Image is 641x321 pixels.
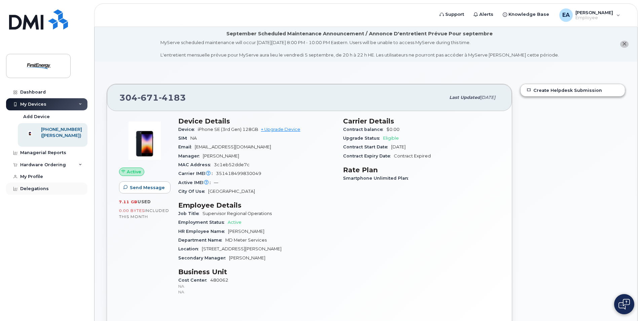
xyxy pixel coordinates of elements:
[119,93,186,103] span: 304
[178,162,214,167] span: MAC Address
[119,181,171,193] button: Send Message
[127,169,141,175] span: Active
[178,180,214,185] span: Active IMEI
[178,220,228,225] span: Employment Status
[343,136,383,141] span: Upgrade Status
[178,268,335,276] h3: Business Unit
[343,144,391,149] span: Contract Start Date
[394,153,431,158] span: Contract Expired
[178,246,202,251] span: Location
[178,283,335,289] p: NA
[203,153,239,158] span: [PERSON_NAME]
[225,238,267,243] span: MD Meter Services
[228,229,264,234] span: [PERSON_NAME]
[521,84,625,96] a: Create Helpdesk Submission
[618,299,630,310] img: Open chat
[391,144,406,149] span: [DATE]
[178,278,210,283] span: Cost Center
[228,220,241,225] span: Active
[178,255,229,260] span: Secondary Manager
[178,117,335,125] h3: Device Details
[383,136,399,141] span: Eligible
[178,153,203,158] span: Manager
[119,208,145,213] span: 0.00 Bytes
[178,136,190,141] span: SIM
[160,39,559,58] div: MyServe scheduled maintenance will occur [DATE][DATE] 8:00 PM - 10:00 PM Eastern. Users will be u...
[343,176,412,181] span: Smartphone Unlimited Plan
[178,201,335,209] h3: Employee Details
[214,180,218,185] span: —
[178,278,335,295] span: 480062
[178,289,335,295] p: NA
[178,144,195,149] span: Email
[138,93,159,103] span: 671
[178,171,216,176] span: Carrier IMEI
[159,93,186,103] span: 4183
[343,127,386,132] span: Contract balance
[124,120,165,161] img: image20231002-3703462-1angbar.jpeg
[178,238,225,243] span: Department Name
[178,127,198,132] span: Device
[202,246,281,251] span: [STREET_ADDRESS][PERSON_NAME]
[343,153,394,158] span: Contract Expiry Date
[343,166,500,174] h3: Rate Plan
[178,211,202,216] span: Job Title
[449,95,480,100] span: Last updated
[214,162,250,167] span: 3c1eb52dde7c
[195,144,271,149] span: [EMAIL_ADDRESS][DOMAIN_NAME]
[178,189,208,194] span: City Of Use
[130,184,165,191] span: Send Message
[343,117,500,125] h3: Carrier Details
[261,127,300,132] a: + Upgrade Device
[202,211,272,216] span: Supervisor Regional Operations
[480,95,495,100] span: [DATE]
[119,200,138,204] span: 7.11 GB
[208,189,255,194] span: [GEOGRAPHIC_DATA]
[226,30,493,37] div: September Scheduled Maintenance Announcement / Annonce D'entretient Prévue Pour septembre
[198,127,258,132] span: iPhone SE (3rd Gen) 128GB
[119,208,169,219] span: included this month
[229,255,265,260] span: [PERSON_NAME]
[178,229,228,234] span: HR Employee Name
[620,41,629,48] button: close notification
[386,127,400,132] span: $0.00
[138,199,151,204] span: used
[216,171,261,176] span: 351418499830049
[190,136,197,141] span: NA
